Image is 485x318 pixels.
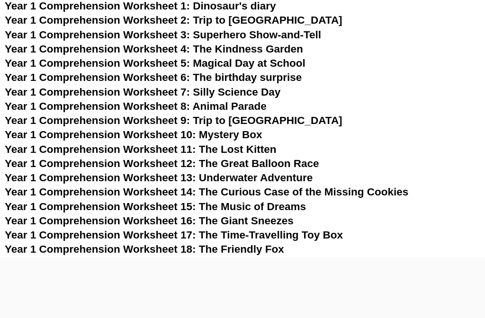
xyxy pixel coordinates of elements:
a: Year 1 Comprehension Worksheet 13: Underwater Adventure [5,172,313,184]
a: Year 1 Comprehension Worksheet 10: Mystery Box [5,129,262,141]
a: Year 1 Comprehension Worksheet 6: The birthday surprise [5,71,302,83]
a: Year 1 Comprehension Worksheet 16: The Giant Sneezes [5,215,294,227]
a: Year 1 Comprehension Worksheet 17: The Time-Travelling Toy Box [5,229,343,241]
a: Year 1 Comprehension Worksheet 2: Trip to [GEOGRAPHIC_DATA] [5,14,342,26]
a: Year 1 Comprehension Worksheet 11: The Lost Kitten [5,143,276,155]
a: Year 1 Comprehension Worksheet 5: Magical Day at School [5,57,305,69]
iframe: Advertisement [5,257,481,316]
a: Year 1 Comprehension Worksheet 8: Animal Parade [5,100,267,112]
a: Year 1 Comprehension Worksheet 3: Superhero Show-and-Tell [5,29,321,41]
a: Year 1 Comprehension Worksheet 18: The Friendly Fox [5,243,284,255]
a: Year 1 Comprehension Worksheet 12: The Great Balloon Race [5,158,319,169]
a: Year 1 Comprehension Worksheet 15: The Music of Dreams [5,201,306,212]
a: Year 1 Comprehension Worksheet 4: The Kindness Garden [5,43,303,55]
a: Year 1 Comprehension Worksheet 7: Silly Science Day [5,86,280,98]
a: Year 1 Comprehension Worksheet 14: The Curious Case of the Missing Cookies [5,186,408,198]
a: Year 1 Comprehension Worksheet 9: Trip to [GEOGRAPHIC_DATA] [5,115,342,126]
